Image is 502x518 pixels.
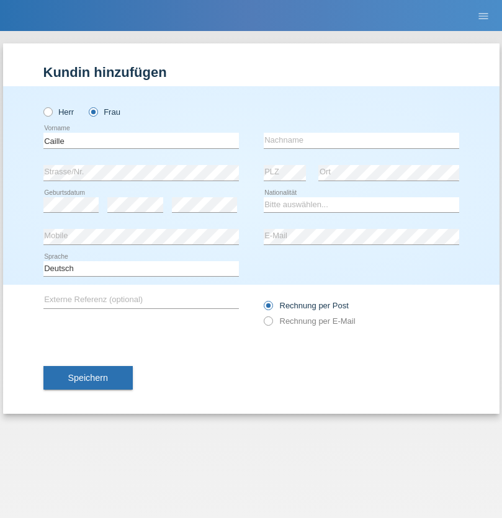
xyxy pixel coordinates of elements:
h1: Kundin hinzufügen [43,65,459,80]
input: Frau [89,107,97,115]
label: Herr [43,107,74,117]
span: Speichern [68,373,108,383]
a: menu [471,12,496,19]
i: menu [477,10,490,22]
input: Herr [43,107,52,115]
button: Speichern [43,366,133,390]
input: Rechnung per Post [264,301,272,316]
input: Rechnung per E-Mail [264,316,272,332]
label: Rechnung per E-Mail [264,316,356,326]
label: Frau [89,107,120,117]
label: Rechnung per Post [264,301,349,310]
